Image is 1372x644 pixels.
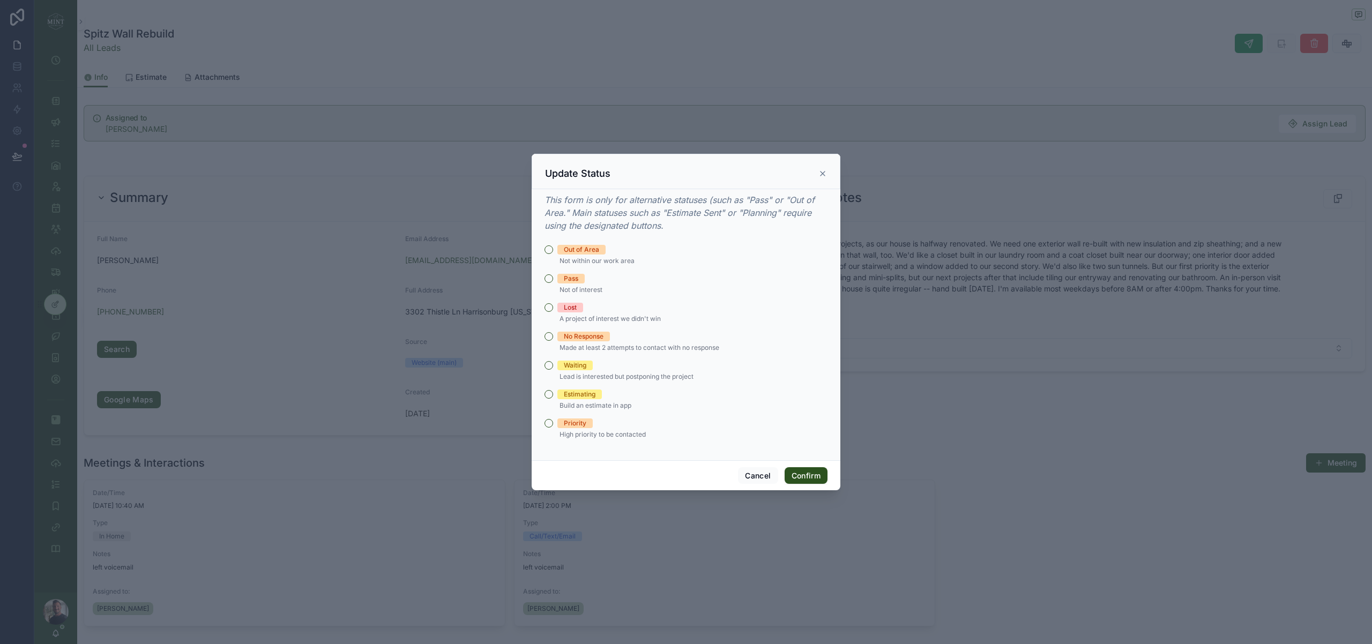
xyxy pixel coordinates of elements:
[560,286,602,294] span: Not of interest
[560,343,719,351] span: Made at least 2 attempts to contact with no response
[785,467,827,484] button: Confirm
[564,332,603,341] div: No Response
[560,430,646,438] span: High priority to be contacted
[564,245,599,254] div: Out of Area
[564,390,595,399] div: Estimating
[564,418,586,428] div: Priority
[564,361,586,370] div: Waiting
[545,167,610,180] h3: Update Status
[560,314,661,323] span: A project of interest we didn't win
[564,274,578,283] div: Pass
[560,401,631,409] span: Build an estimate in app
[545,194,815,231] em: This form is only for alternative statuses (such as "Pass" or "Out of Area." Main statuses such a...
[564,303,577,312] div: Lost
[738,467,778,484] button: Cancel
[560,372,694,380] span: Lead is interested but postponing the project
[560,257,635,265] span: Not within our work area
